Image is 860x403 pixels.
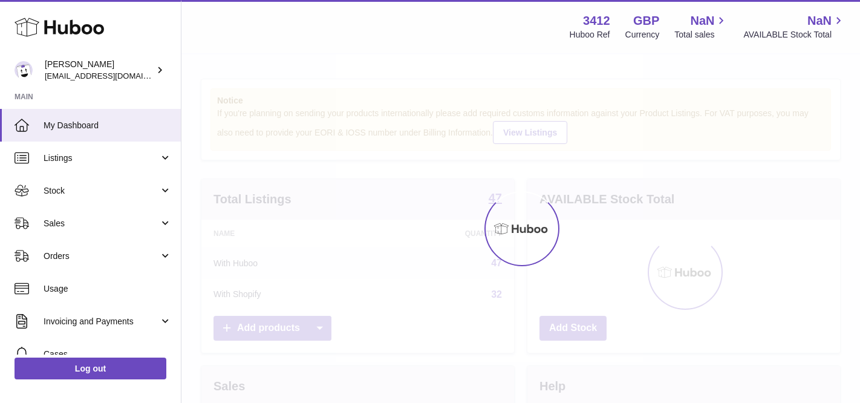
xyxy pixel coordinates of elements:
strong: GBP [633,13,659,29]
a: NaN Total sales [674,13,728,41]
span: AVAILABLE Stock Total [743,29,845,41]
span: NaN [807,13,832,29]
span: Sales [44,218,159,229]
div: Currency [625,29,660,41]
img: info@beeble.buzz [15,61,33,79]
div: [PERSON_NAME] [45,59,154,82]
span: Usage [44,283,172,295]
span: Stock [44,185,159,197]
span: [EMAIL_ADDRESS][DOMAIN_NAME] [45,71,178,80]
div: Huboo Ref [570,29,610,41]
span: Cases [44,349,172,360]
span: NaN [690,13,714,29]
a: Log out [15,358,166,379]
span: Invoicing and Payments [44,316,159,327]
strong: 3412 [583,13,610,29]
span: Listings [44,152,159,164]
span: My Dashboard [44,120,172,131]
span: Total sales [674,29,728,41]
span: Orders [44,251,159,262]
a: NaN AVAILABLE Stock Total [743,13,845,41]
